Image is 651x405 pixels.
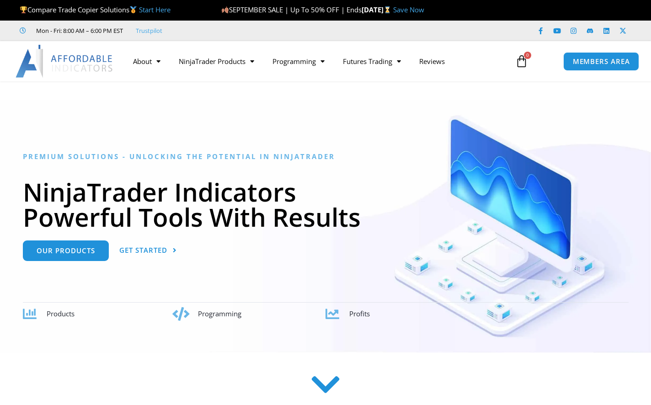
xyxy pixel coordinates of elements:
span: Our Products [37,247,95,254]
a: MEMBERS AREA [563,52,640,71]
a: Programming [263,51,334,72]
a: Start Here [139,5,171,14]
a: Our Products [23,240,109,261]
a: 0 [502,48,542,75]
span: Programming [198,309,241,318]
img: LogoAI | Affordable Indicators – NinjaTrader [16,45,114,78]
a: Reviews [410,51,454,72]
a: Trustpilot [136,25,162,36]
span: Get Started [119,247,167,254]
nav: Menu [124,51,508,72]
span: MEMBERS AREA [573,58,630,65]
img: 🍂 [222,6,229,13]
img: 🏆 [20,6,27,13]
span: Compare Trade Copier Solutions [20,5,171,14]
a: Futures Trading [334,51,410,72]
a: Save Now [393,5,424,14]
span: Profits [349,309,370,318]
a: Get Started [119,240,177,261]
span: Products [47,309,75,318]
a: NinjaTrader Products [170,51,263,72]
span: Mon - Fri: 8:00 AM – 6:00 PM EST [34,25,123,36]
h1: NinjaTrader Indicators Powerful Tools With Results [23,179,629,229]
strong: [DATE] [362,5,393,14]
span: SEPTEMBER SALE | Up To 50% OFF | Ends [221,5,362,14]
img: ⌛ [384,6,391,13]
h6: Premium Solutions - Unlocking the Potential in NinjaTrader [23,152,629,161]
span: 0 [524,52,531,59]
img: 🥇 [130,6,137,13]
a: About [124,51,170,72]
